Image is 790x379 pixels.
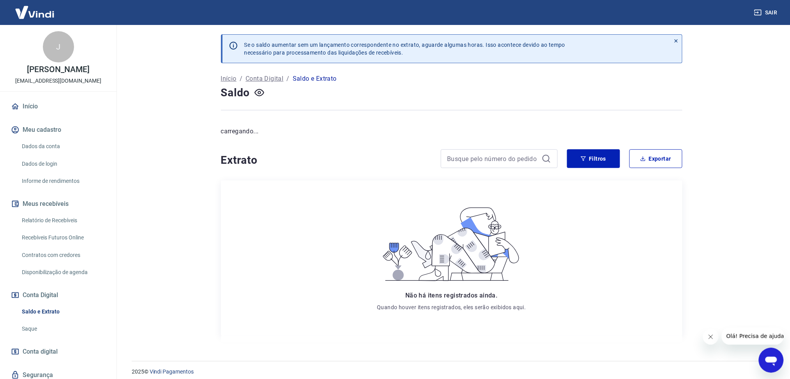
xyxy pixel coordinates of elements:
span: Conta digital [23,346,58,357]
h4: Extrato [221,152,431,168]
button: Meu cadastro [9,121,107,138]
a: Saque [19,321,107,337]
p: [EMAIL_ADDRESS][DOMAIN_NAME] [15,77,101,85]
a: Dados da conta [19,138,107,154]
img: Vindi [9,0,60,24]
iframe: Mensagem da empresa [722,328,784,345]
p: [PERSON_NAME] [27,66,89,74]
a: Informe de rendimentos [19,173,107,189]
a: Conta Digital [246,74,283,83]
p: Se o saldo aumentar sem um lançamento correspondente no extrato, aguarde algumas horas. Isso acon... [244,41,566,57]
p: Saldo e Extrato [293,74,337,83]
span: Não há itens registrados ainda. [405,292,497,299]
p: Quando houver itens registrados, eles serão exibidos aqui. [377,303,526,311]
button: Conta Digital [9,287,107,304]
a: Início [9,98,107,115]
a: Conta digital [9,343,107,360]
a: Saldo e Extrato [19,304,107,320]
span: Olá! Precisa de ajuda? [5,5,65,12]
button: Filtros [567,149,620,168]
a: Início [221,74,237,83]
p: / [240,74,242,83]
a: Disponibilização de agenda [19,264,107,280]
a: Relatório de Recebíveis [19,213,107,228]
a: Dados de login [19,156,107,172]
div: J [43,31,74,62]
h4: Saldo [221,85,250,101]
p: / [287,74,290,83]
a: Contratos com credores [19,247,107,263]
button: Meus recebíveis [9,195,107,213]
a: Recebíveis Futuros Online [19,230,107,246]
button: Sair [753,5,781,20]
iframe: Fechar mensagem [703,329,719,345]
button: Exportar [629,149,682,168]
p: 2025 © [132,368,771,376]
a: Vindi Pagamentos [150,368,194,375]
p: carregando... [221,127,682,136]
iframe: Botão para abrir a janela de mensagens [759,348,784,373]
input: Busque pelo número do pedido [447,153,539,165]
